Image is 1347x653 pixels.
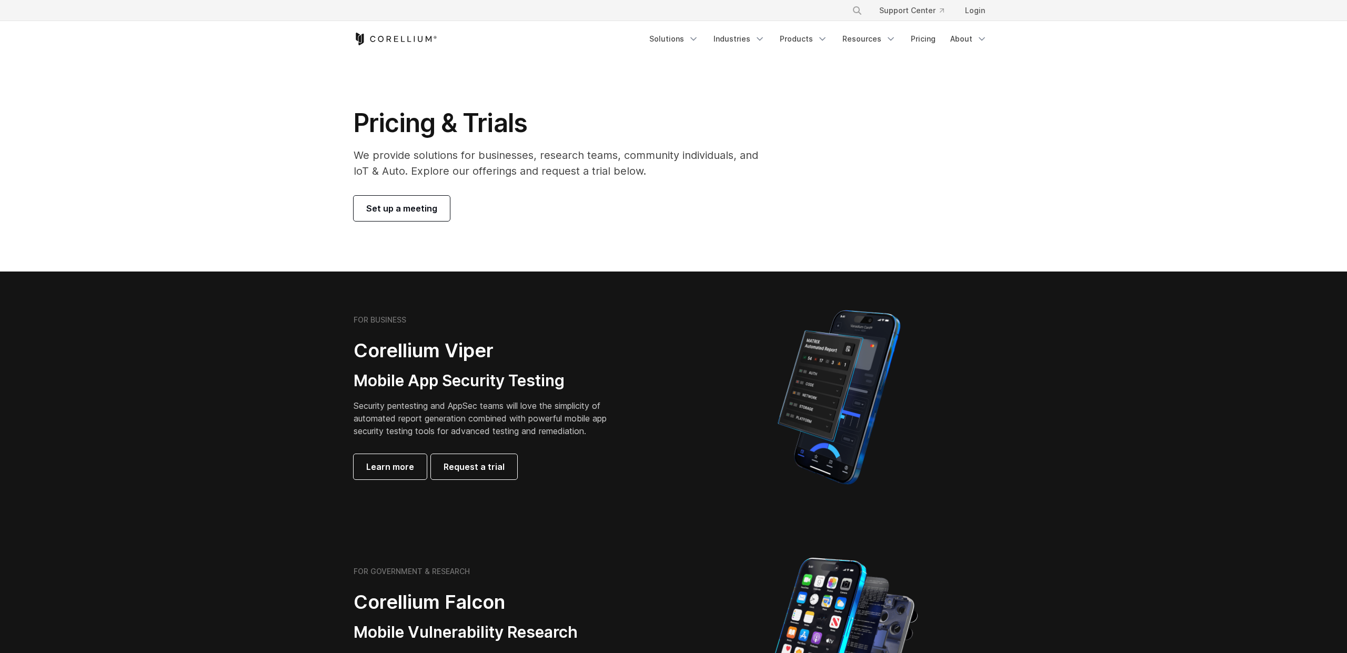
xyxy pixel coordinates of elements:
[366,202,437,215] span: Set up a meeting
[354,315,406,325] h6: FOR BUSINESS
[944,29,993,48] a: About
[643,29,993,48] div: Navigation Menu
[354,590,648,614] h2: Corellium Falcon
[643,29,705,48] a: Solutions
[354,339,623,363] h2: Corellium Viper
[773,29,834,48] a: Products
[354,33,437,45] a: Corellium Home
[904,29,942,48] a: Pricing
[354,107,773,139] h1: Pricing & Trials
[354,399,623,437] p: Security pentesting and AppSec teams will love the simplicity of automated report generation comb...
[760,305,918,489] img: Corellium MATRIX automated report on iPhone showing app vulnerability test results across securit...
[354,147,773,179] p: We provide solutions for businesses, research teams, community individuals, and IoT & Auto. Explo...
[836,29,902,48] a: Resources
[431,454,517,479] a: Request a trial
[354,622,648,642] h3: Mobile Vulnerability Research
[354,567,470,576] h6: FOR GOVERNMENT & RESEARCH
[871,1,952,20] a: Support Center
[839,1,993,20] div: Navigation Menu
[957,1,993,20] a: Login
[444,460,505,473] span: Request a trial
[707,29,771,48] a: Industries
[354,371,623,391] h3: Mobile App Security Testing
[366,460,414,473] span: Learn more
[354,454,427,479] a: Learn more
[848,1,867,20] button: Search
[354,196,450,221] a: Set up a meeting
